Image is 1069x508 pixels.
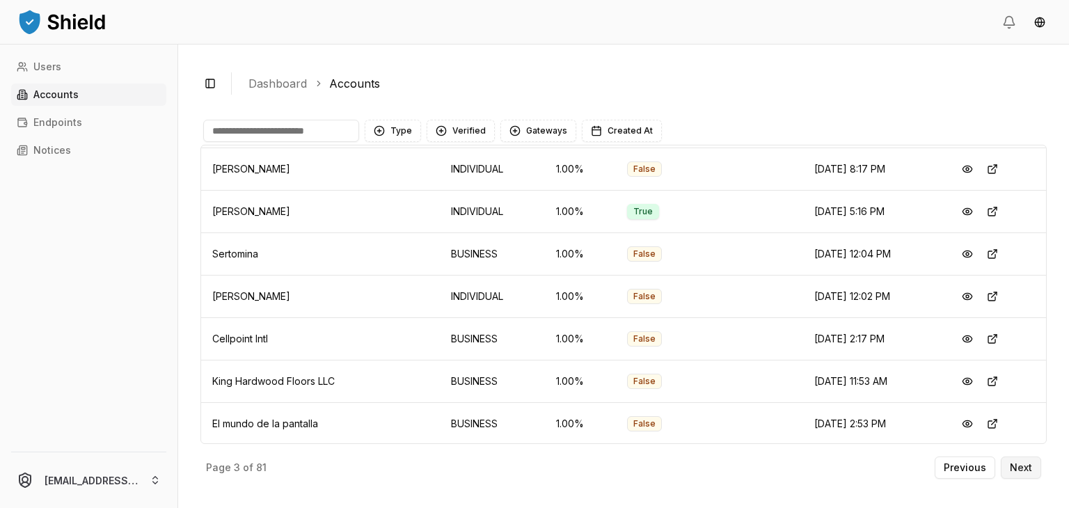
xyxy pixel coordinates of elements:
a: Accounts [329,75,380,92]
td: BUSINESS [440,360,546,402]
span: 1.00 % [556,375,584,387]
td: INDIVIDUAL [440,275,546,317]
a: Dashboard [248,75,307,92]
span: [PERSON_NAME] [212,163,290,175]
span: 1.00 % [556,205,584,217]
nav: breadcrumb [248,75,1036,92]
button: Type [365,120,421,142]
p: Endpoints [33,118,82,127]
span: [DATE] 12:04 PM [814,248,891,260]
span: King Hardwood Floors LLC [212,375,335,387]
p: Next [1010,463,1032,473]
p: 3 [234,463,240,473]
p: Previous [944,463,986,473]
p: [EMAIL_ADDRESS][DOMAIN_NAME] [45,473,138,488]
button: Gateways [500,120,576,142]
span: [DATE] 5:16 PM [814,205,885,217]
p: Page [206,463,231,473]
button: Next [1001,457,1041,479]
span: [DATE] 12:02 PM [814,290,890,302]
span: [PERSON_NAME] [212,290,290,302]
button: Previous [935,457,995,479]
td: INDIVIDUAL [440,148,546,190]
span: [DATE] 8:17 PM [814,163,885,175]
span: [DATE] 11:53 AM [814,375,887,387]
p: Notices [33,145,71,155]
span: [DATE] 2:53 PM [814,418,886,429]
span: [PERSON_NAME] [212,205,290,217]
img: ShieldPay Logo [17,8,107,35]
span: 1.00 % [556,333,584,344]
p: of [243,463,253,473]
button: Verified [427,120,495,142]
span: [DATE] 2:17 PM [814,333,885,344]
a: Users [11,56,166,78]
span: Created At [608,125,653,136]
a: Endpoints [11,111,166,134]
span: El mundo de la pantalla [212,418,318,429]
a: Accounts [11,84,166,106]
span: 1.00 % [556,248,584,260]
td: INDIVIDUAL [440,190,546,232]
td: BUSINESS [440,317,546,360]
a: Notices [11,139,166,161]
p: Users [33,62,61,72]
button: [EMAIL_ADDRESS][DOMAIN_NAME] [6,458,172,502]
span: 1.00 % [556,418,584,429]
span: 1.00 % [556,290,584,302]
td: BUSINESS [440,232,546,275]
span: Sertomina [212,248,258,260]
span: 1.00 % [556,163,584,175]
td: BUSINESS [440,402,546,445]
p: 81 [256,463,267,473]
button: Created At [582,120,662,142]
span: Cellpoint Intl [212,333,268,344]
p: Accounts [33,90,79,100]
